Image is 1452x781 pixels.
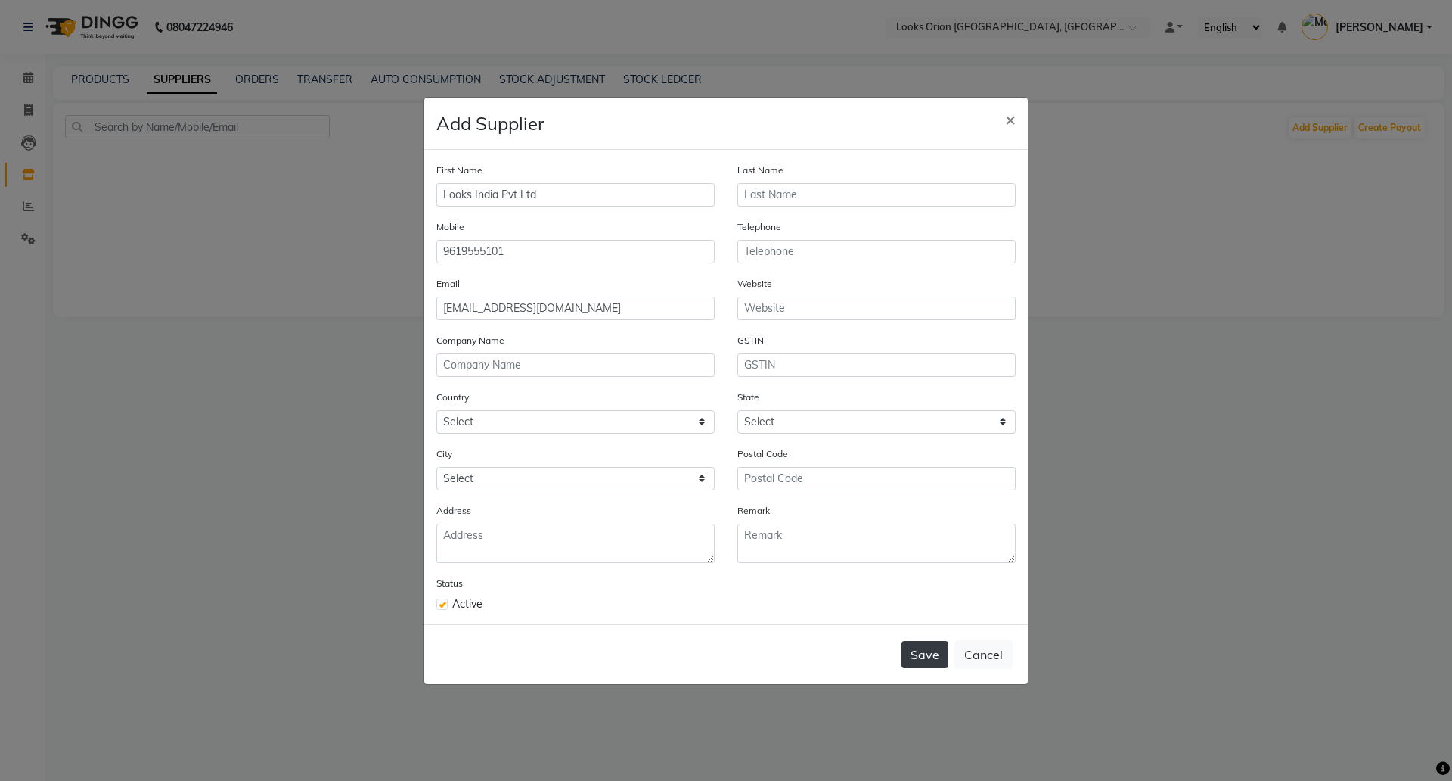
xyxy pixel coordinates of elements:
[737,334,764,347] label: GSTIN
[737,277,772,291] label: Website
[436,277,460,291] label: Email
[436,577,463,590] label: Status
[1005,107,1016,130] span: ×
[954,640,1013,669] button: Cancel
[737,240,1016,263] input: Telephone
[737,297,1016,320] input: Website
[993,98,1028,140] button: Close
[436,390,469,404] label: Country
[436,183,715,207] input: First Name
[737,447,788,461] label: Postal Code
[737,183,1016,207] input: Last Name
[737,504,770,518] label: Remark
[901,641,948,668] button: Save
[436,220,464,234] label: Mobile
[737,163,783,177] label: Last Name
[436,297,715,320] input: Email
[436,110,544,137] h4: Add Supplier
[737,390,759,404] label: State
[436,240,715,263] input: Mobile
[436,504,471,518] label: Address
[436,353,715,377] input: Company Name
[737,353,1016,377] input: GSTIN
[436,447,452,461] label: City
[737,467,1016,490] input: Postal Code
[436,334,504,347] label: Company Name
[737,220,781,234] label: Telephone
[436,163,482,177] label: First Name
[452,596,482,612] span: Active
